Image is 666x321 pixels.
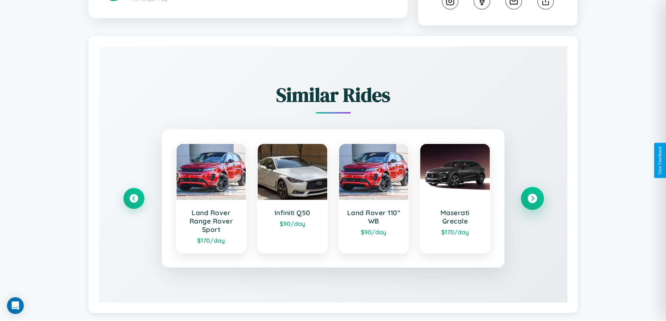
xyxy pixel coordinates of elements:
a: Maserati Grecale$170/day [420,143,490,254]
div: $ 170 /day [427,228,483,236]
div: $ 170 /day [184,236,239,244]
div: Give Feedback [658,146,663,175]
a: Land Rover Range Rover Sport$170/day [176,143,247,254]
a: Infiniti Q50$90/day [257,143,328,254]
div: $ 90 /day [265,220,320,227]
a: Land Rover 110" WB$90/day [338,143,409,254]
h3: Maserati Grecale [427,209,483,225]
h3: Infiniti Q50 [265,209,320,217]
h3: Land Rover 110" WB [346,209,402,225]
div: $ 90 /day [346,228,402,236]
h2: Similar Rides [123,81,543,108]
h3: Land Rover Range Rover Sport [184,209,239,234]
div: Open Intercom Messenger [7,297,24,314]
